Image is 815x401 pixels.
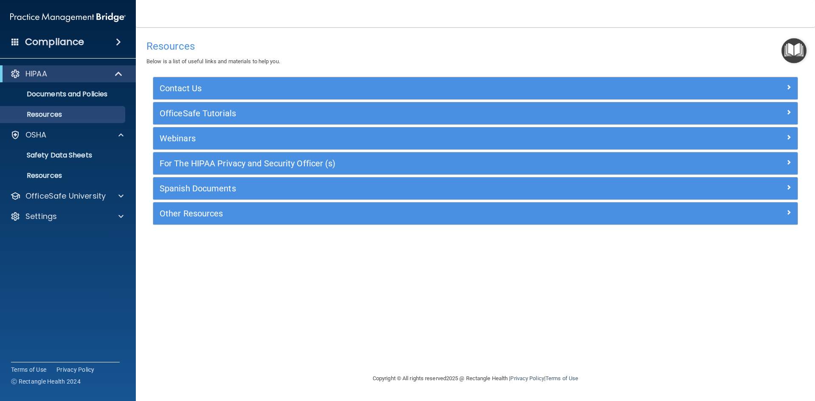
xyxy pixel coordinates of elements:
[56,365,95,374] a: Privacy Policy
[668,341,805,375] iframe: Drift Widget Chat Controller
[25,36,84,48] h4: Compliance
[545,375,578,381] a: Terms of Use
[11,377,81,386] span: Ⓒ Rectangle Health 2024
[146,58,280,64] span: Below is a list of useful links and materials to help you.
[10,211,124,222] a: Settings
[160,209,630,218] h5: Other Resources
[25,191,106,201] p: OfficeSafe University
[160,84,630,93] h5: Contact Us
[160,81,791,95] a: Contact Us
[160,107,791,120] a: OfficeSafe Tutorials
[160,134,630,143] h5: Webinars
[160,207,791,220] a: Other Resources
[10,69,123,79] a: HIPAA
[6,110,121,119] p: Resources
[160,157,791,170] a: For The HIPAA Privacy and Security Officer (s)
[25,69,47,79] p: HIPAA
[6,171,121,180] p: Resources
[6,151,121,160] p: Safety Data Sheets
[10,9,126,26] img: PMB logo
[10,130,124,140] a: OSHA
[6,90,121,98] p: Documents and Policies
[160,184,630,193] h5: Spanish Documents
[25,130,47,140] p: OSHA
[11,365,46,374] a: Terms of Use
[781,38,807,63] button: Open Resource Center
[160,182,791,195] a: Spanish Documents
[146,41,804,52] h4: Resources
[160,132,791,145] a: Webinars
[510,375,544,381] a: Privacy Policy
[25,211,57,222] p: Settings
[320,365,630,392] div: Copyright © All rights reserved 2025 @ Rectangle Health | |
[160,159,630,168] h5: For The HIPAA Privacy and Security Officer (s)
[10,191,124,201] a: OfficeSafe University
[160,109,630,118] h5: OfficeSafe Tutorials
